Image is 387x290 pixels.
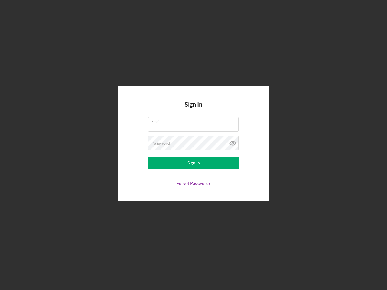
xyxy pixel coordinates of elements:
h4: Sign In [185,101,202,117]
a: Forgot Password? [177,181,210,186]
div: Sign In [187,157,200,169]
label: Email [151,117,239,124]
button: Sign In [148,157,239,169]
label: Password [151,141,170,146]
